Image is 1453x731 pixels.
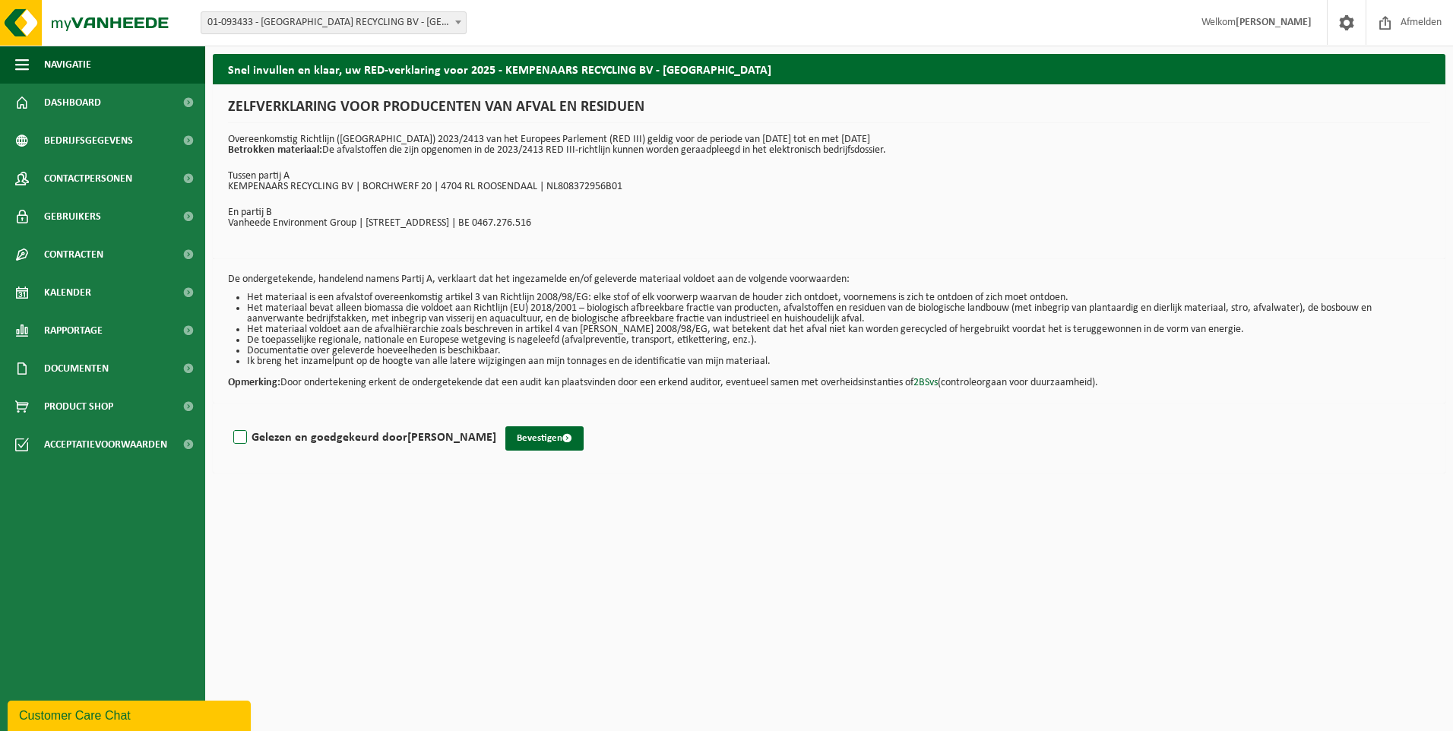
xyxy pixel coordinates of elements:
[228,274,1430,285] p: De ondergetekende, handelend namens Partij A, verklaart dat het ingezamelde en/of geleverde mater...
[505,426,584,451] button: Bevestigen
[228,182,1430,192] p: KEMPENAARS RECYCLING BV | BORCHWERF 20 | 4704 RL ROOSENDAAL | NL808372956B01
[44,312,103,350] span: Rapportage
[407,432,496,444] strong: [PERSON_NAME]
[44,160,132,198] span: Contactpersonen
[913,377,938,388] a: 2BSvs
[247,303,1430,324] li: Het materiaal bevat alleen biomassa die voldoet aan Richtlijn (EU) 2018/2001 – biologisch afbreek...
[201,12,466,33] span: 01-093433 - KEMPENAARS RECYCLING BV - ROOSENDAAL
[228,207,1430,218] p: En partij B
[44,236,103,274] span: Contracten
[228,377,280,388] strong: Opmerking:
[247,335,1430,346] li: De toepasselijke regionale, nationale en Europese wetgeving is nageleefd (afvalpreventie, transpo...
[228,171,1430,182] p: Tussen partij A
[247,356,1430,367] li: Ik breng het inzamelpunt op de hoogte van alle latere wijzigingen aan mijn tonnages en de identif...
[44,198,101,236] span: Gebruikers
[44,350,109,388] span: Documenten
[1236,17,1312,28] strong: [PERSON_NAME]
[44,84,101,122] span: Dashboard
[228,100,1430,123] h1: ZELFVERKLARING VOOR PRODUCENTEN VAN AFVAL EN RESIDUEN
[44,426,167,464] span: Acceptatievoorwaarden
[44,46,91,84] span: Navigatie
[228,144,322,156] strong: Betrokken materiaal:
[230,426,496,449] label: Gelezen en goedgekeurd door
[228,134,1430,156] p: Overeenkomstig Richtlijn ([GEOGRAPHIC_DATA]) 2023/2413 van het Europees Parlement (RED III) geldi...
[201,11,467,34] span: 01-093433 - KEMPENAARS RECYCLING BV - ROOSENDAAL
[44,388,113,426] span: Product Shop
[228,367,1430,388] p: Door ondertekening erkent de ondergetekende dat een audit kan plaatsvinden door een erkend audito...
[213,54,1445,84] h2: Snel invullen en klaar, uw RED-verklaring voor 2025 - KEMPENAARS RECYCLING BV - [GEOGRAPHIC_DATA]
[247,324,1430,335] li: Het materiaal voldoet aan de afvalhiërarchie zoals beschreven in artikel 4 van [PERSON_NAME] 2008...
[247,346,1430,356] li: Documentatie over geleverde hoeveelheden is beschikbaar.
[44,274,91,312] span: Kalender
[228,218,1430,229] p: Vanheede Environment Group | [STREET_ADDRESS] | BE 0467.276.516
[44,122,133,160] span: Bedrijfsgegevens
[247,293,1430,303] li: Het materiaal is een afvalstof overeenkomstig artikel 3 van Richtlijn 2008/98/EG: elke stof of el...
[8,698,254,731] iframe: chat widget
